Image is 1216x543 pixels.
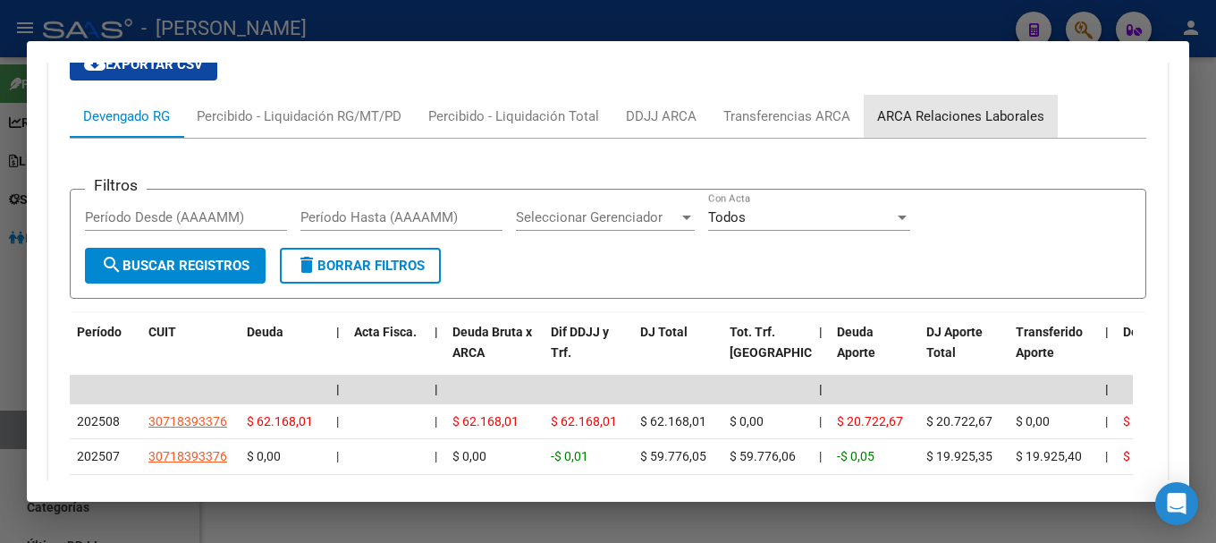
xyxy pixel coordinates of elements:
[723,106,850,126] div: Transferencias ARCA
[730,414,764,428] span: $ 0,00
[148,414,227,428] span: 30718393376
[516,209,679,225] span: Seleccionar Gerenciador
[280,248,441,284] button: Borrar Filtros
[77,325,122,339] span: Período
[837,325,875,360] span: Deuda Aporte
[640,325,688,339] span: DJ Total
[435,382,438,396] span: |
[247,325,283,339] span: Deuda
[148,449,227,463] span: 30718393376
[926,414,992,428] span: $ 20.722,67
[819,325,823,339] span: |
[336,414,339,428] span: |
[296,254,317,276] mat-icon: delete
[84,56,203,72] span: Exportar CSV
[819,449,822,463] span: |
[148,325,176,339] span: CUIT
[551,414,617,428] span: $ 62.168,01
[830,313,919,392] datatable-header-cell: Deuda Aporte
[445,313,544,392] datatable-header-cell: Deuda Bruta x ARCA
[1105,449,1108,463] span: |
[877,106,1044,126] div: ARCA Relaciones Laborales
[1016,414,1050,428] span: $ 0,00
[77,449,120,463] span: 202507
[101,258,249,274] span: Buscar Registros
[1123,449,1157,463] span: $ 0,04
[452,325,532,360] span: Deuda Bruta x ARCA
[551,449,588,463] span: -$ 0,01
[1105,414,1108,428] span: |
[1016,325,1083,360] span: Transferido Aporte
[84,53,106,74] mat-icon: cloud_download
[427,313,445,392] datatable-header-cell: |
[926,449,992,463] span: $ 19.925,35
[837,414,903,428] span: $ 20.722,67
[77,414,120,428] span: 202508
[83,106,170,126] div: Devengado RG
[101,254,122,276] mat-icon: search
[926,325,983,360] span: DJ Aporte Total
[347,313,427,392] datatable-header-cell: Acta Fisca.
[640,414,706,428] span: $ 62.168,01
[336,449,339,463] span: |
[329,313,347,392] datatable-header-cell: |
[336,325,340,339] span: |
[640,449,706,463] span: $ 59.776,05
[70,48,217,81] button: Exportar CSV
[197,106,401,126] div: Percibido - Liquidación RG/MT/PD
[1123,325,1196,339] span: Deuda Contr.
[819,414,822,428] span: |
[1016,449,1082,463] span: $ 19.925,40
[435,325,438,339] span: |
[296,258,425,274] span: Borrar Filtros
[1123,414,1189,428] span: $ 41.445,34
[708,209,746,225] span: Todos
[919,313,1009,392] datatable-header-cell: DJ Aporte Total
[247,414,313,428] span: $ 62.168,01
[1116,313,1205,392] datatable-header-cell: Deuda Contr.
[730,449,796,463] span: $ 59.776,06
[730,325,851,360] span: Tot. Trf. [GEOGRAPHIC_DATA]
[1105,382,1109,396] span: |
[626,106,697,126] div: DDJJ ARCA
[812,313,830,392] datatable-header-cell: |
[551,325,609,360] span: Dif DDJJ y Trf.
[85,175,147,195] h3: Filtros
[819,382,823,396] span: |
[633,313,722,392] datatable-header-cell: DJ Total
[544,313,633,392] datatable-header-cell: Dif DDJJ y Trf.
[247,449,281,463] span: $ 0,00
[354,325,417,339] span: Acta Fisca.
[428,106,599,126] div: Percibido - Liquidación Total
[85,248,266,284] button: Buscar Registros
[1105,325,1109,339] span: |
[452,414,519,428] span: $ 62.168,01
[1098,313,1116,392] datatable-header-cell: |
[435,414,437,428] span: |
[837,449,874,463] span: -$ 0,05
[435,449,437,463] span: |
[1155,482,1198,525] div: Open Intercom Messenger
[722,313,812,392] datatable-header-cell: Tot. Trf. Bruto
[1009,313,1098,392] datatable-header-cell: Transferido Aporte
[240,313,329,392] datatable-header-cell: Deuda
[452,449,486,463] span: $ 0,00
[70,313,141,392] datatable-header-cell: Período
[141,313,240,392] datatable-header-cell: CUIT
[336,382,340,396] span: |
